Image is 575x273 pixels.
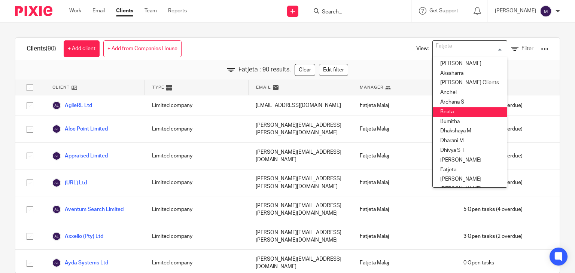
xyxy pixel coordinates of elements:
[321,9,389,16] input: Search
[352,95,456,116] div: Fatjeta Malaj
[433,88,507,98] li: Anchel
[27,45,56,53] h1: Clients
[52,232,61,241] img: svg%3E
[168,7,187,15] a: Reports
[52,151,61,160] img: svg%3E
[433,107,507,117] li: Beata
[521,46,533,51] span: Filter
[433,156,507,165] li: [PERSON_NAME]
[52,205,61,214] img: svg%3E
[52,101,92,110] a: AgileRL Ltd
[248,116,352,142] div: [PERSON_NAME][EMAIL_ADDRESS][PERSON_NAME][DOMAIN_NAME]
[52,205,124,214] a: Aventum Search Limited
[144,223,248,250] div: Limited company
[152,84,164,91] span: Type
[52,258,108,267] a: Ayda Systems Ltd
[52,151,108,160] a: Appraised Limited
[116,7,133,15] a: Clients
[52,125,108,134] a: Aloe Point Limited
[433,175,507,184] li: [PERSON_NAME]
[23,80,37,95] input: Select all
[433,69,507,79] li: Akssharra
[352,223,456,250] div: Fatjeta Malaj
[433,165,507,175] li: Fatjeta
[69,7,81,15] a: Work
[540,5,552,17] img: svg%3E
[295,64,315,76] a: Clear
[352,143,456,169] div: Fatjeta Malaj
[144,169,248,196] div: Limited company
[405,38,548,60] div: View:
[433,98,507,107] li: Archana S
[238,65,291,74] span: Fatjeta : 90 results.
[352,116,456,142] div: Fatjeta Malaj
[248,143,352,169] div: [PERSON_NAME][EMAIL_ADDRESS][DOMAIN_NAME]
[52,232,103,241] a: Axxello (Pty) Ltd
[52,84,70,91] span: Client
[429,8,458,13] span: Get Support
[463,233,523,240] span: (2 overdue)
[432,40,507,57] div: Search for option
[64,40,100,57] a: + Add client
[248,169,352,196] div: [PERSON_NAME][EMAIL_ADDRESS][PERSON_NAME][DOMAIN_NAME]
[52,101,61,110] img: svg%3E
[433,126,507,136] li: Dhakshaya M
[463,206,523,213] span: (4 overdue)
[52,178,61,187] img: svg%3E
[46,46,56,52] span: (90)
[144,7,157,15] a: Team
[144,143,248,169] div: Limited company
[433,42,503,55] input: Search for option
[433,59,507,69] li: [PERSON_NAME]
[495,7,536,15] p: [PERSON_NAME]
[92,7,105,15] a: Email
[256,84,271,91] span: Email
[433,78,507,88] li: [PERSON_NAME] Clients
[144,196,248,223] div: Limited company
[319,64,348,76] a: Edit filter
[463,206,495,213] span: 5 Open tasks
[360,84,383,91] span: Manager
[463,259,494,267] span: 0 Open tasks
[352,196,456,223] div: Fatjeta Malaj
[433,184,507,194] li: [PERSON_NAME]
[103,40,182,57] a: + Add from Companies House
[52,178,87,187] a: [URL] Ltd
[433,146,507,156] li: Dhivya S T
[463,233,495,240] span: 3 Open tasks
[15,6,52,16] img: Pixie
[144,116,248,142] div: Limited company
[248,223,352,250] div: [PERSON_NAME][EMAIL_ADDRESS][PERSON_NAME][DOMAIN_NAME]
[433,117,507,127] li: Bumitha
[433,136,507,146] li: Dharani M
[144,95,248,116] div: Limited company
[52,125,61,134] img: svg%3E
[248,95,352,116] div: [EMAIL_ADDRESS][DOMAIN_NAME]
[52,258,61,267] img: svg%3E
[352,169,456,196] div: Fatjeta Malaj
[248,196,352,223] div: [PERSON_NAME][EMAIL_ADDRESS][PERSON_NAME][DOMAIN_NAME]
